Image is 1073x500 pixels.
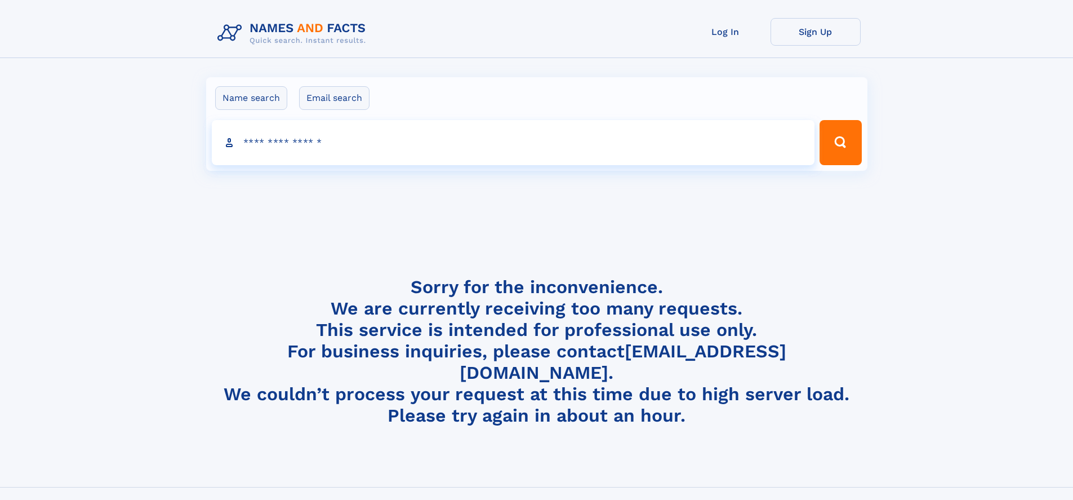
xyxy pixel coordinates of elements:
[215,86,287,110] label: Name search
[212,120,815,165] input: search input
[820,120,861,165] button: Search Button
[213,18,375,48] img: Logo Names and Facts
[680,18,771,46] a: Log In
[213,276,861,427] h4: Sorry for the inconvenience. We are currently receiving too many requests. This service is intend...
[299,86,369,110] label: Email search
[460,340,786,383] a: [EMAIL_ADDRESS][DOMAIN_NAME]
[771,18,861,46] a: Sign Up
